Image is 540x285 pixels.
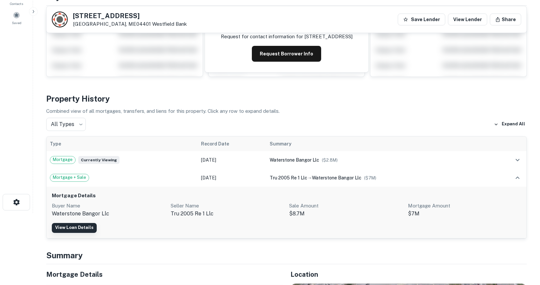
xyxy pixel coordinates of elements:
[221,33,303,41] p: Request for contact information for
[198,137,266,151] th: Record Date
[270,175,307,180] span: tru 2005 re 1 llc
[408,210,522,218] p: $7M
[290,269,527,279] h5: Location
[50,174,89,181] span: Mortgage + Sale
[512,172,523,183] button: expand row
[198,169,266,187] td: [DATE]
[46,107,527,115] p: Combined view of all mortgages, transfers, and liens for this property. Click any row to expand d...
[12,20,21,25] span: Saved
[78,156,119,164] span: Currently viewing
[312,175,361,180] span: waterstone bangor llc
[304,33,353,41] p: [STREET_ADDRESS]
[52,223,97,233] a: View Loan Details
[289,210,403,218] p: $8.7M
[46,118,86,131] div: All Types
[266,137,491,151] th: Summary
[46,249,527,261] h4: Summary
[448,14,487,25] a: View Lender
[47,137,198,151] th: Type
[171,210,284,218] p: tru 2005 re 1 llc
[46,93,527,105] h4: Property History
[46,269,283,279] h5: Mortgage Details
[171,202,284,210] p: Seller Name
[322,158,338,163] span: ($ 2.8M )
[398,14,445,25] button: Save Lender
[50,156,75,163] span: Mortgage
[152,21,187,27] a: Westfield Bank
[10,1,23,6] span: Contacts
[512,154,523,166] button: expand row
[492,119,527,129] button: Expand All
[270,157,319,163] span: waterstone bangor llc
[490,14,521,25] button: Share
[252,46,321,62] button: Request Borrower Info
[52,202,165,210] p: Buyer Name
[289,202,403,210] p: Sale Amount
[198,151,266,169] td: [DATE]
[270,174,488,181] div: →
[52,192,521,200] h6: Mortgage Details
[73,21,187,27] p: [GEOGRAPHIC_DATA], ME04401
[52,210,165,218] p: waterstone bangor llc
[73,13,187,19] h5: [STREET_ADDRESS]
[364,175,376,180] span: ($ 7M )
[2,9,31,27] a: Saved
[408,202,522,210] p: Mortgage Amount
[507,232,540,264] iframe: Chat Widget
